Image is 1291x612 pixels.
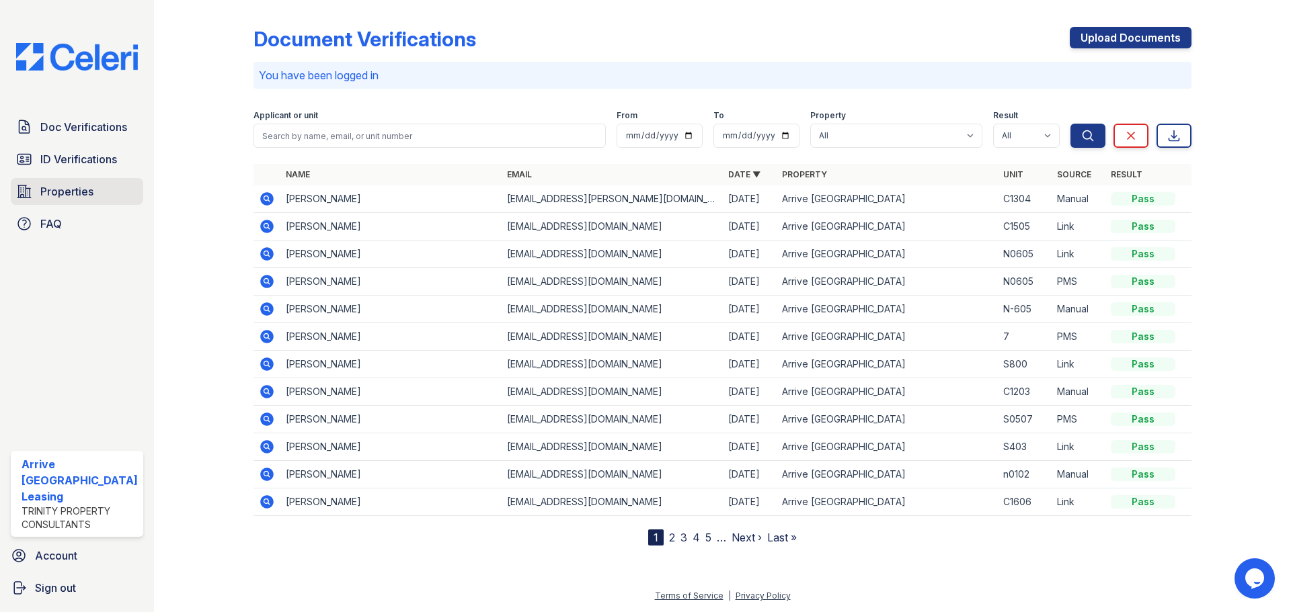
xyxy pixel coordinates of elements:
[777,488,998,516] td: Arrive [GEOGRAPHIC_DATA]
[777,241,998,268] td: Arrive [GEOGRAPHIC_DATA]
[1052,241,1105,268] td: Link
[280,406,502,433] td: [PERSON_NAME]
[723,488,777,516] td: [DATE]
[5,542,149,569] a: Account
[777,213,998,241] td: Arrive [GEOGRAPHIC_DATA]
[502,461,723,488] td: [EMAIL_ADDRESS][DOMAIN_NAME]
[998,378,1052,406] td: C1203
[280,378,502,406] td: [PERSON_NAME]
[11,146,143,173] a: ID Verifications
[617,110,637,121] label: From
[648,529,664,545] div: 1
[1052,461,1105,488] td: Manual
[1111,275,1175,288] div: Pass
[723,185,777,213] td: [DATE]
[502,488,723,516] td: [EMAIL_ADDRESS][DOMAIN_NAME]
[1003,169,1023,179] a: Unit
[723,351,777,378] td: [DATE]
[777,185,998,213] td: Arrive [GEOGRAPHIC_DATA]
[40,119,127,135] span: Doc Verifications
[777,378,998,406] td: Arrive [GEOGRAPHIC_DATA]
[732,531,762,544] a: Next ›
[253,124,606,148] input: Search by name, email, or unit number
[767,531,797,544] a: Last »
[280,241,502,268] td: [PERSON_NAME]
[40,183,93,200] span: Properties
[1052,323,1105,351] td: PMS
[1052,433,1105,461] td: Link
[723,323,777,351] td: [DATE]
[998,488,1052,516] td: C1606
[280,461,502,488] td: [PERSON_NAME]
[717,529,726,545] span: …
[502,268,723,296] td: [EMAIL_ADDRESS][DOMAIN_NAME]
[998,406,1052,433] td: S0507
[1070,27,1191,48] a: Upload Documents
[502,433,723,461] td: [EMAIL_ADDRESS][DOMAIN_NAME]
[736,591,791,601] a: Privacy Policy
[502,351,723,378] td: [EMAIL_ADDRESS][DOMAIN_NAME]
[1111,385,1175,398] div: Pass
[777,406,998,433] td: Arrive [GEOGRAPHIC_DATA]
[5,574,149,601] a: Sign out
[280,323,502,351] td: [PERSON_NAME]
[280,433,502,461] td: [PERSON_NAME]
[777,351,998,378] td: Arrive [GEOGRAPHIC_DATA]
[502,213,723,241] td: [EMAIL_ADDRESS][DOMAIN_NAME]
[22,505,138,531] div: Trinity Property Consultants
[280,185,502,213] td: [PERSON_NAME]
[1052,378,1105,406] td: Manual
[286,169,310,179] a: Name
[5,43,149,71] img: CE_Logo_Blue-a8612792a0a2168367f1c8372b55b34899dd931a85d93a1a3d3e32e68fde9ad4.png
[1111,495,1175,509] div: Pass
[502,378,723,406] td: [EMAIL_ADDRESS][DOMAIN_NAME]
[1111,192,1175,206] div: Pass
[1111,302,1175,316] div: Pass
[998,185,1052,213] td: C1304
[1052,213,1105,241] td: Link
[723,378,777,406] td: [DATE]
[1052,185,1105,213] td: Manual
[728,169,760,179] a: Date ▼
[998,433,1052,461] td: S403
[259,67,1186,83] p: You have been logged in
[502,296,723,323] td: [EMAIL_ADDRESS][DOMAIN_NAME]
[11,178,143,205] a: Properties
[705,531,711,544] a: 5
[35,548,77,564] span: Account
[280,268,502,296] td: [PERSON_NAME]
[693,531,700,544] a: 4
[998,268,1052,296] td: N0605
[1111,330,1175,343] div: Pass
[998,461,1052,488] td: n0102
[502,185,723,213] td: [EMAIL_ADDRESS][PERSON_NAME][DOMAIN_NAME]
[1052,488,1105,516] td: Link
[1111,440,1175,453] div: Pass
[810,110,846,121] label: Property
[253,110,318,121] label: Applicant or unit
[998,296,1052,323] td: N-605
[1111,220,1175,233] div: Pass
[998,351,1052,378] td: S800
[723,296,777,323] td: [DATE]
[1111,468,1175,481] div: Pass
[723,213,777,241] td: [DATE]
[777,323,998,351] td: Arrive [GEOGRAPHIC_DATA]
[1052,268,1105,296] td: PMS
[998,213,1052,241] td: C1505
[1052,296,1105,323] td: Manual
[998,241,1052,268] td: N0605
[280,213,502,241] td: [PERSON_NAME]
[1235,558,1278,599] iframe: chat widget
[998,323,1052,351] td: 7
[723,433,777,461] td: [DATE]
[40,216,62,232] span: FAQ
[1057,169,1091,179] a: Source
[1111,357,1175,371] div: Pass
[777,268,998,296] td: Arrive [GEOGRAPHIC_DATA]
[1052,351,1105,378] td: Link
[1052,406,1105,433] td: PMS
[655,591,723,601] a: Terms of Service
[993,110,1018,121] label: Result
[280,296,502,323] td: [PERSON_NAME]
